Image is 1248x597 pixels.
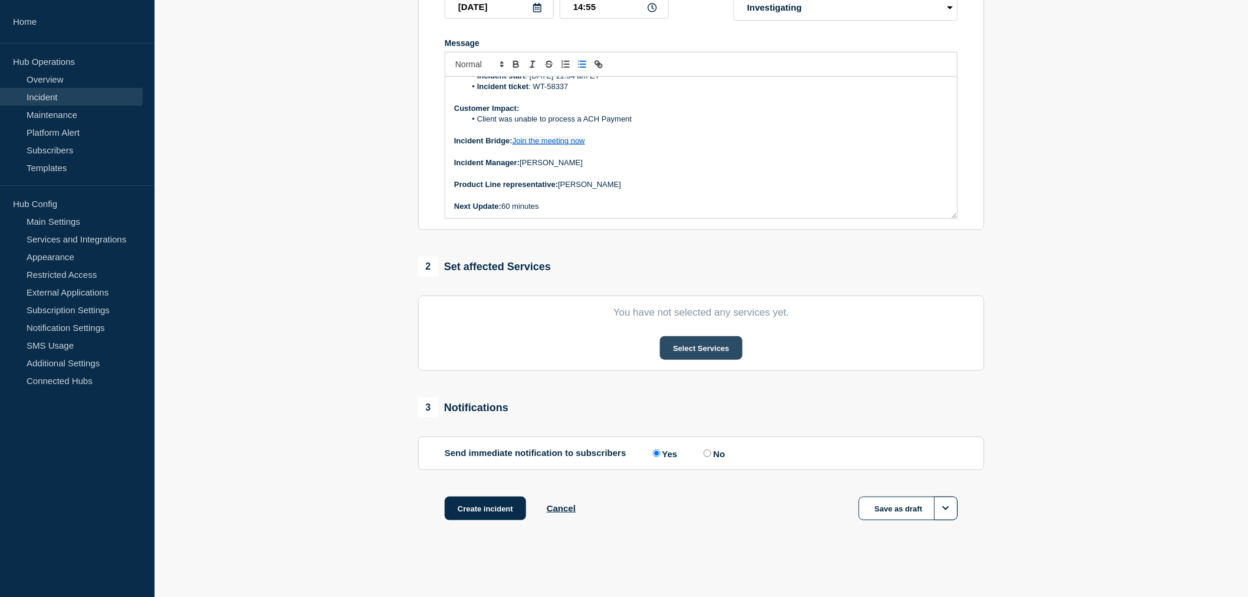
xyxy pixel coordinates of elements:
[454,201,948,212] p: 60 minutes
[445,38,958,48] div: Message
[454,158,520,167] strong: Incident Manager:
[524,57,541,71] button: Toggle italic text
[477,71,526,80] strong: Incident start
[660,336,742,360] button: Select Services
[454,104,520,113] strong: Customer Impact:
[418,398,508,418] div: Notifications
[704,450,711,457] input: No
[450,57,508,71] span: Font size
[454,136,513,145] strong: Incident Bridge:
[574,57,590,71] button: Toggle bulleted list
[508,57,524,71] button: Toggle bold text
[541,57,557,71] button: Toggle strikethrough text
[859,497,958,520] button: Save as draft
[454,158,948,168] p: [PERSON_NAME]
[418,257,438,277] span: 2
[445,77,957,218] div: Message
[477,82,528,91] strong: Incident ticket
[557,57,574,71] button: Toggle ordered list
[650,448,678,459] label: Yes
[445,448,958,459] div: Send immediate notification to subscribers
[590,57,607,71] button: Toggle link
[454,202,501,211] strong: Next Update:
[934,497,958,520] button: Options
[653,450,661,457] input: Yes
[513,136,585,145] a: Join the meeting now
[445,497,526,520] button: Create incident
[454,180,558,189] strong: Product Line representative:
[454,179,948,190] p: [PERSON_NAME]
[445,307,958,319] p: You have not selected any services yet.
[418,257,551,277] div: Set affected Services
[445,448,626,459] p: Send immediate notification to subscribers
[466,81,949,92] li: : WT-58337
[701,448,725,459] label: No
[418,398,438,418] span: 3
[466,114,949,124] li: Client was unable to process a ACH Payment
[547,503,576,513] button: Cancel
